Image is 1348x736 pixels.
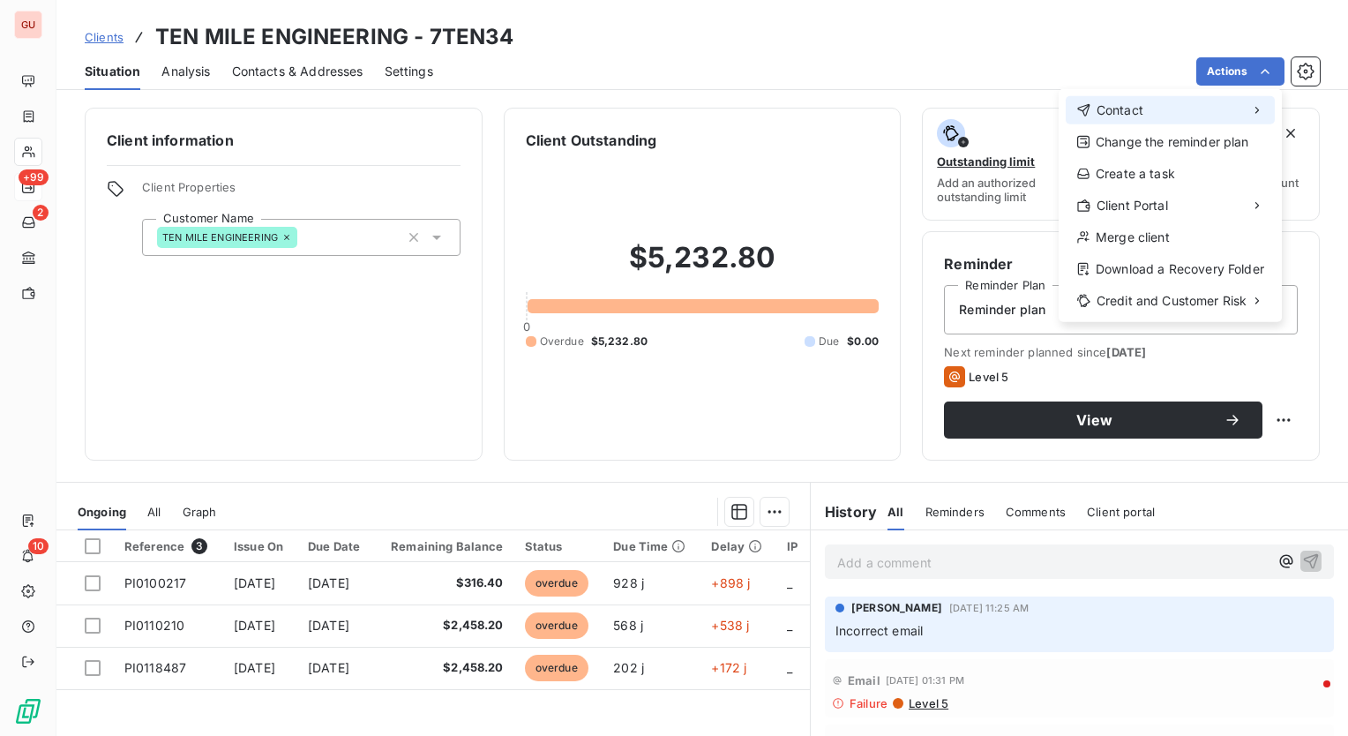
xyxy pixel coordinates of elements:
[1066,223,1275,252] div: Merge client
[1097,101,1143,119] span: Contact
[1097,292,1247,310] span: Credit and Customer Risk
[1097,197,1168,214] span: Client Portal
[1288,676,1330,718] iframe: Intercom live chat
[1066,160,1275,188] div: Create a task
[1066,255,1275,283] div: Download a Recovery Folder
[1066,128,1275,156] div: Change the reminder plan
[1059,89,1282,322] div: Actions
